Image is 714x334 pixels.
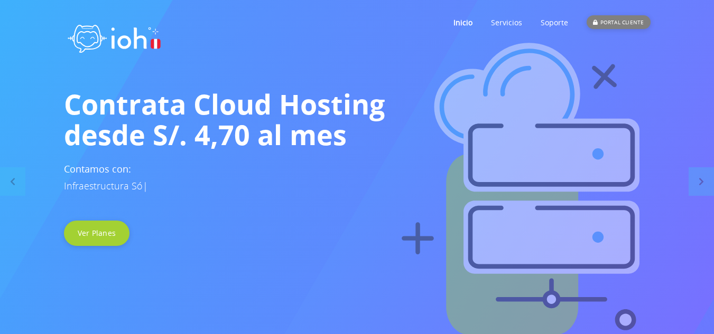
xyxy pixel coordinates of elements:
h1: Contrata Cloud Hosting desde S/. 4,70 al mes [64,89,651,150]
span: | [143,179,148,192]
a: Ver Planes [64,221,130,246]
h3: Contamos con: [64,160,651,194]
span: Infraestructura Só [64,179,143,192]
a: PORTAL CLIENTE [587,2,650,43]
div: PORTAL CLIENTE [587,15,650,29]
a: Inicio [453,2,472,43]
a: Servicios [491,2,522,43]
a: Soporte [541,2,568,43]
img: logo ioh [64,13,164,60]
